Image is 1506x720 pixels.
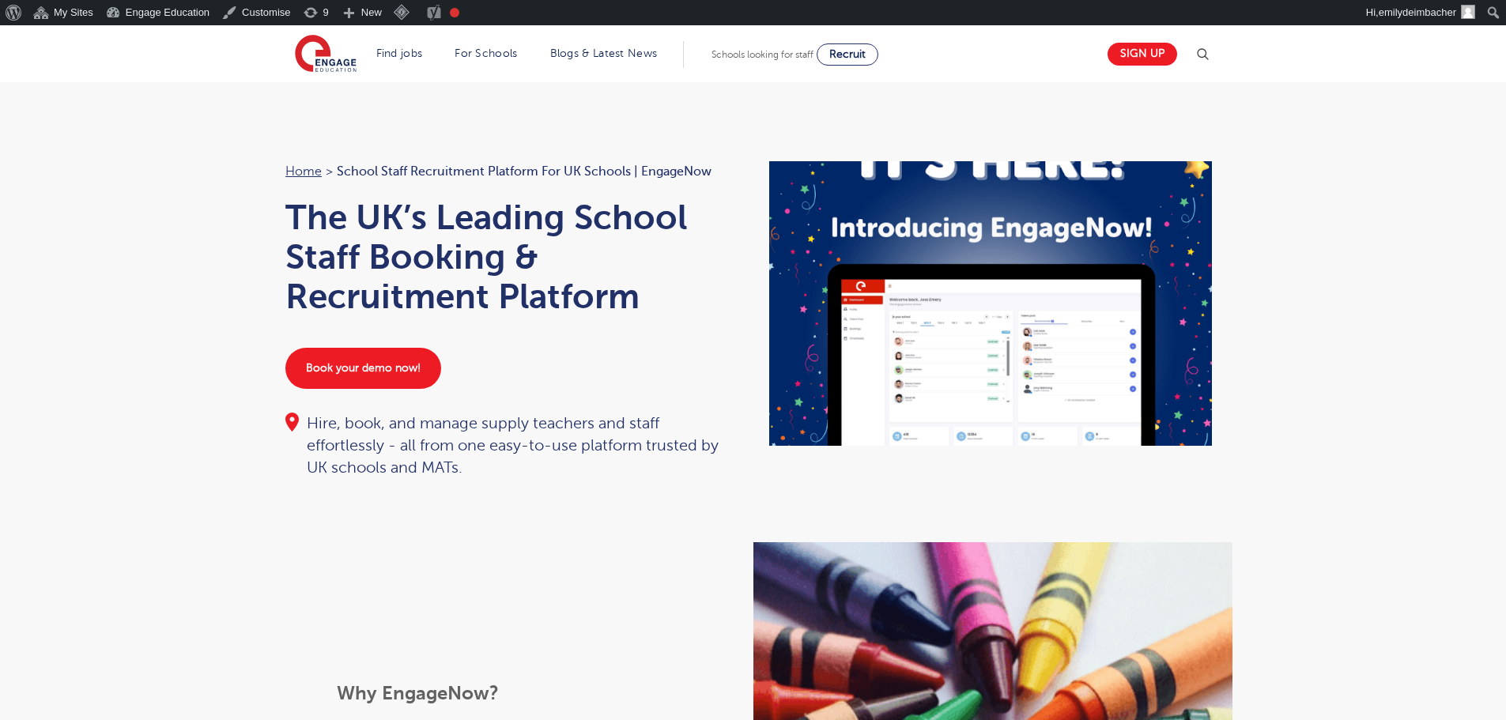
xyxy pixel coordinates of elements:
a: Home [285,164,322,179]
b: Why EngageNow? [337,682,499,704]
div: Hire, book, and manage supply teachers and staff effortlessly - all from one easy-to-use platform... [285,413,738,479]
a: Sign up [1108,43,1177,66]
img: Engage Education [295,35,357,74]
a: Blogs & Latest News [550,47,658,59]
span: emilydeimbacher [1379,6,1456,18]
nav: breadcrumb [285,161,738,182]
span: > [326,164,333,179]
a: Book your demo now! [285,348,441,389]
span: Schools looking for staff [711,49,813,60]
a: Find jobs [376,47,423,59]
h1: The UK’s Leading School Staff Booking & Recruitment Platform [285,198,738,316]
div: Focus keyphrase not set [450,8,459,17]
span: School Staff Recruitment Platform for UK Schools | EngageNow [337,161,711,182]
span: Recruit [829,48,866,60]
a: For Schools [455,47,517,59]
a: Recruit [817,43,878,66]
